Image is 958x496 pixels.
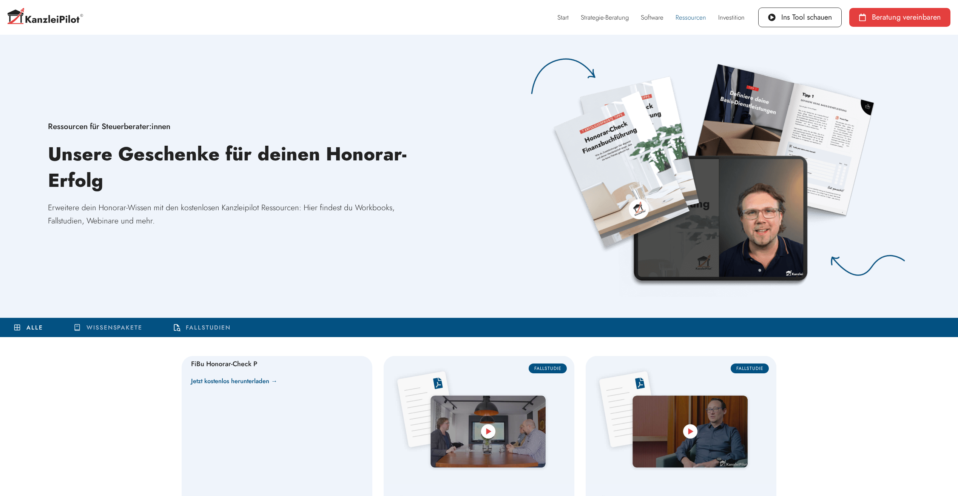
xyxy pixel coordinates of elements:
span: Beratung vereinbaren [872,14,941,21]
span: Fallstudien [186,324,230,331]
a: Ins Tool schauen [758,8,842,27]
nav: Menü [551,9,751,26]
span: Wissenspakete [86,324,142,331]
a: Ressourcen [670,9,712,26]
a: Software [635,9,670,26]
a: Mehr über FiBu Honorar-Check P [191,374,278,388]
div: Fallstudie [731,364,769,373]
span: Alle [26,324,43,331]
a: Start [551,9,575,26]
img: Kanzleipilot-Logo-C [8,8,83,26]
span: Ressourcen für Steuerberater:innen [48,121,170,132]
span: Ins Tool schauen [781,14,832,21]
h1: Unsere Geschenke für deinen Honorar-Erfolg [48,141,431,194]
a: Beratung vereinbaren [849,8,950,27]
a: FiBu Honorar-Check P [191,359,257,369]
a: Strategie-Beratung [575,9,635,26]
div: Fallstudie [529,364,567,373]
a: Investition [712,9,751,26]
p: Erweitere dein Honorar-Wissen mit den kostenlosen Kanzleipilot Ressourcen: Hier findest du Workbo... [48,201,431,227]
